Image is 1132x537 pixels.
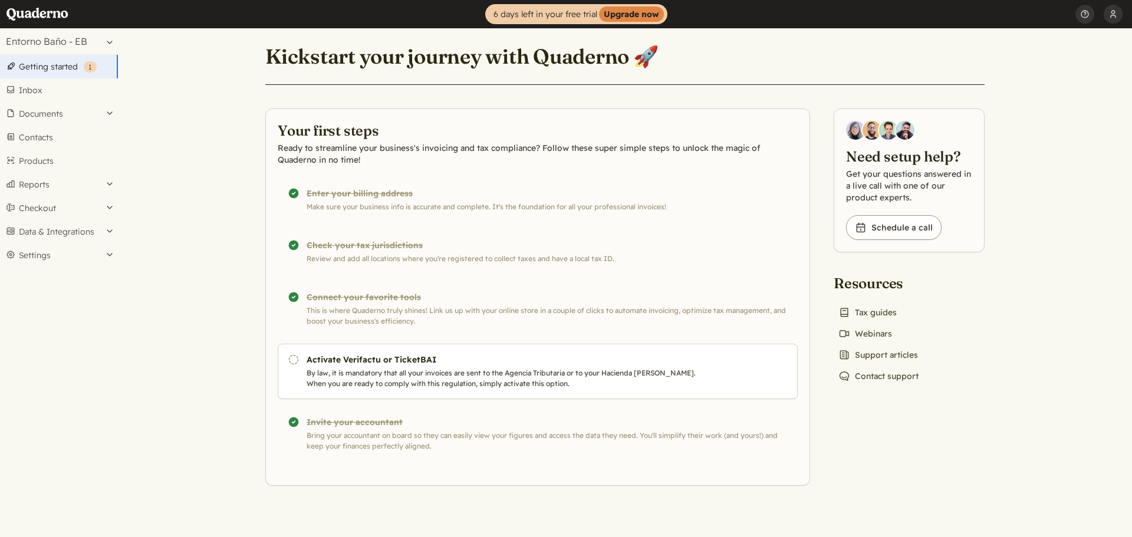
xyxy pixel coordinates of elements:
[278,121,798,140] h2: Your first steps
[88,62,92,71] span: 1
[278,142,798,166] p: Ready to streamline your business's invoicing and tax compliance? Follow these super simple steps...
[896,121,914,140] img: Javier Rubio, DevRel at Quaderno
[307,354,709,365] h3: Activate Verifactu or TicketBAI
[846,215,942,240] a: Schedule a call
[307,368,709,389] p: By law, it is mandatory that all your invoices are sent to the Agencia Tributaria or to your Haci...
[834,304,901,321] a: Tax guides
[834,368,923,384] a: Contact support
[863,121,881,140] img: Jairo Fumero, Account Executive at Quaderno
[599,6,664,22] strong: Upgrade now
[834,325,897,342] a: Webinars
[278,344,798,399] a: Activate Verifactu or TicketBAI By law, it is mandatory that all your invoices are sent to the Ag...
[265,44,659,70] h1: Kickstart your journey with Quaderno 🚀
[485,4,667,24] a: 6 days left in your free trialUpgrade now
[879,121,898,140] img: Ivo Oltmans, Business Developer at Quaderno
[846,168,972,203] p: Get your questions answered in a live call with one of our product experts.
[846,121,865,140] img: Diana Carrasco, Account Executive at Quaderno
[834,347,923,363] a: Support articles
[834,274,923,292] h2: Resources
[846,147,972,166] h2: Need setup help?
